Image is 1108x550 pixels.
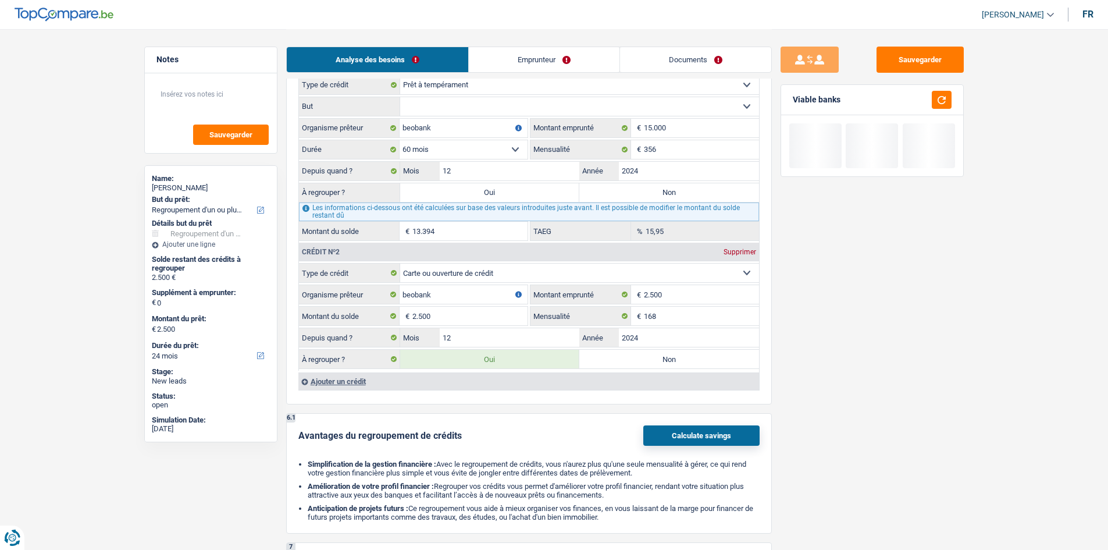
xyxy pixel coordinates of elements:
[209,131,252,139] span: Sauvegarder
[152,424,270,434] div: [DATE]
[152,240,270,249] div: Ajouter une ligne
[298,430,462,441] div: Avantages du regroupement de crédits
[298,372,759,390] div: Ajouter un crédit
[643,425,760,446] button: Calculate savings
[308,504,408,513] b: Anticipation de projets futurs :
[299,350,400,368] label: À regrouper ?
[299,140,400,159] label: Durée
[152,298,156,307] span: €
[299,264,400,282] label: Type de crédit
[299,222,400,240] label: Montant du solde
[308,504,760,521] li: Ce regroupement vous aide à mieux organiser vos finances, en vous laissant de la marge pour finan...
[400,307,412,325] span: €
[152,400,270,410] div: open
[400,183,580,202] label: Oui
[152,367,270,377] div: Stage:
[400,328,440,347] label: Mois
[982,10,1044,20] span: [PERSON_NAME]
[152,174,270,183] div: Name:
[152,392,270,401] div: Status:
[530,119,631,137] label: Montant emprunté
[308,482,760,499] li: Regrouper vos crédits vous permet d'améliorer votre profil financier, rendant votre situation plu...
[299,285,400,304] label: Organisme prêteur
[579,162,619,180] label: Année
[972,5,1054,24] a: [PERSON_NAME]
[152,183,270,193] div: [PERSON_NAME]
[152,377,270,386] div: New leads
[152,273,270,282] div: 2.500 €
[631,222,646,240] span: %
[721,249,759,256] div: Supprimer
[400,162,440,180] label: Mois
[156,55,265,65] h5: Notes
[877,47,964,73] button: Sauvegarder
[1082,9,1093,20] div: fr
[631,119,644,137] span: €
[469,47,619,72] a: Emprunteur
[530,307,631,325] label: Mensualité
[440,328,580,347] input: MM
[299,203,759,221] div: Les informations ci-dessous ont été calculées sur base des valeurs introduites juste avant. Il es...
[299,328,400,347] label: Depuis quand ?
[308,482,434,491] b: Amélioration de votre profil financier :
[299,97,400,116] label: But
[530,140,631,159] label: Mensualité
[631,285,644,304] span: €
[299,162,400,180] label: Depuis quand ?
[287,414,295,423] div: 6.1
[152,219,270,228] div: Détails but du prêt
[299,76,400,94] label: Type de crédit
[15,8,113,22] img: TopCompare Logo
[530,222,631,240] label: TAEG
[400,222,412,240] span: €
[308,460,436,469] b: Simplification de la gestion financière :
[631,307,644,325] span: €
[440,162,580,180] input: MM
[193,125,269,145] button: Sauvegarder
[793,95,840,105] div: Viable banks
[152,341,268,350] label: Durée du prêt:
[299,307,400,325] label: Montant du solde
[620,47,771,72] a: Documents
[400,350,580,368] label: Oui
[631,140,644,159] span: €
[152,255,270,273] div: Solde restant des crédits à regrouper
[299,119,400,137] label: Organisme prêteur
[308,460,760,477] li: Avec le regroupement de crédits, vous n'aurez plus qu'une seule mensualité à gérer, ce qui rend v...
[579,328,619,347] label: Année
[299,249,343,256] div: Crédit nº2
[579,183,759,202] label: Non
[287,47,468,72] a: Analyse des besoins
[152,195,268,204] label: But du prêt:
[619,162,759,180] input: AAAA
[299,183,400,202] label: À regrouper ?
[530,285,631,304] label: Montant emprunté
[152,314,268,324] label: Montant du prêt:
[152,416,270,425] div: Simulation Date:
[619,328,759,347] input: AAAA
[152,288,268,297] label: Supplément à emprunter:
[152,325,156,334] span: €
[579,350,759,368] label: Non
